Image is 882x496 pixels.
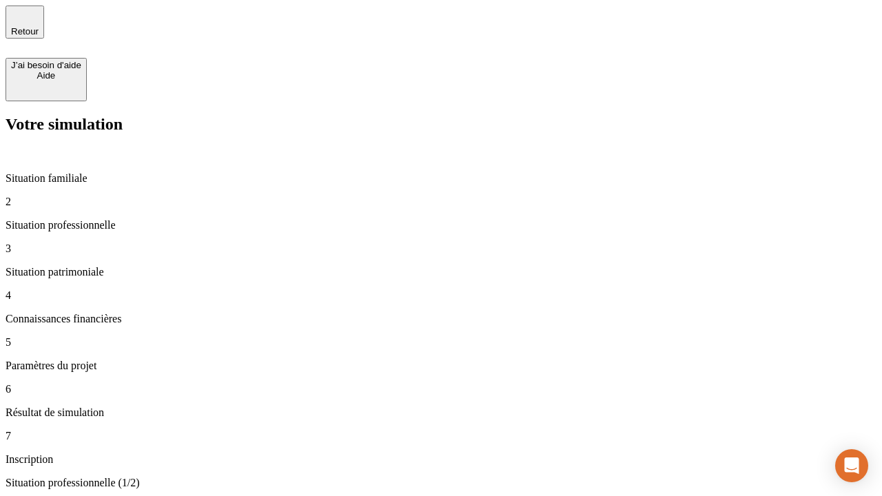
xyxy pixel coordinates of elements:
p: Situation familiale [6,172,876,185]
div: J’ai besoin d'aide [11,60,81,70]
p: Situation patrimoniale [6,266,876,278]
p: 6 [6,383,876,395]
p: 3 [6,242,876,255]
p: Inscription [6,453,876,466]
h2: Votre simulation [6,115,876,134]
p: Situation professionnelle [6,219,876,231]
span: Retour [11,26,39,37]
p: 7 [6,430,876,442]
div: Aide [11,70,81,81]
p: Connaissances financières [6,313,876,325]
p: Paramètres du projet [6,360,876,372]
button: J’ai besoin d'aideAide [6,58,87,101]
p: Résultat de simulation [6,406,876,419]
button: Retour [6,6,44,39]
div: Open Intercom Messenger [835,449,868,482]
p: 4 [6,289,876,302]
p: 2 [6,196,876,208]
p: Situation professionnelle (1/2) [6,477,876,489]
p: 5 [6,336,876,349]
